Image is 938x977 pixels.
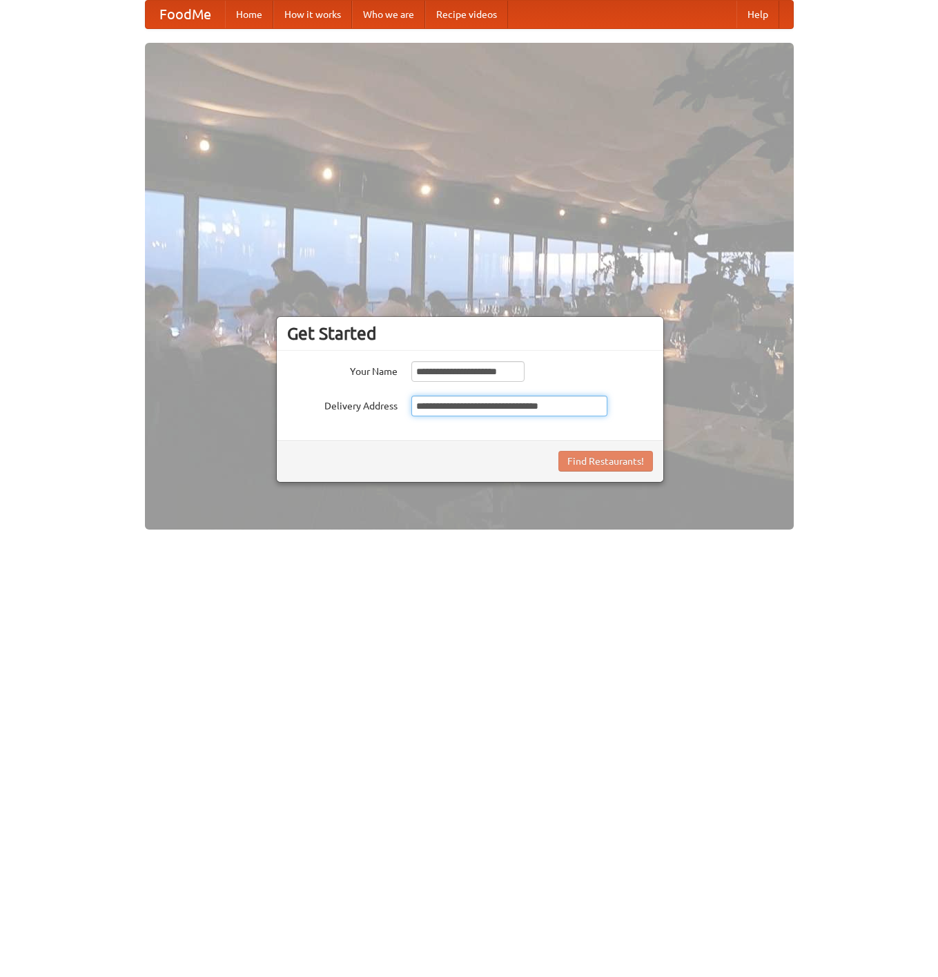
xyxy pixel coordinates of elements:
[273,1,352,28] a: How it works
[287,323,653,344] h3: Get Started
[146,1,225,28] a: FoodMe
[558,451,653,472] button: Find Restaurants!
[736,1,779,28] a: Help
[352,1,425,28] a: Who we are
[287,396,398,413] label: Delivery Address
[425,1,508,28] a: Recipe videos
[225,1,273,28] a: Home
[287,361,398,378] label: Your Name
